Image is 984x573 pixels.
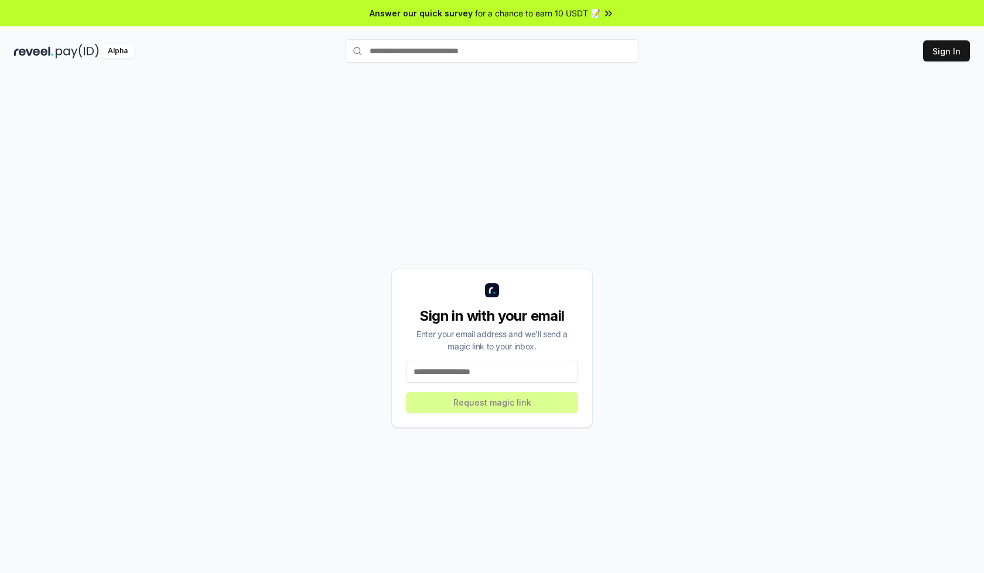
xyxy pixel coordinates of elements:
[923,40,970,61] button: Sign In
[14,44,53,59] img: reveel_dark
[475,7,600,19] span: for a chance to earn 10 USDT 📝
[406,328,578,352] div: Enter your email address and we’ll send a magic link to your inbox.
[485,283,499,297] img: logo_small
[370,7,473,19] span: Answer our quick survey
[101,44,134,59] div: Alpha
[56,44,99,59] img: pay_id
[406,307,578,325] div: Sign in with your email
